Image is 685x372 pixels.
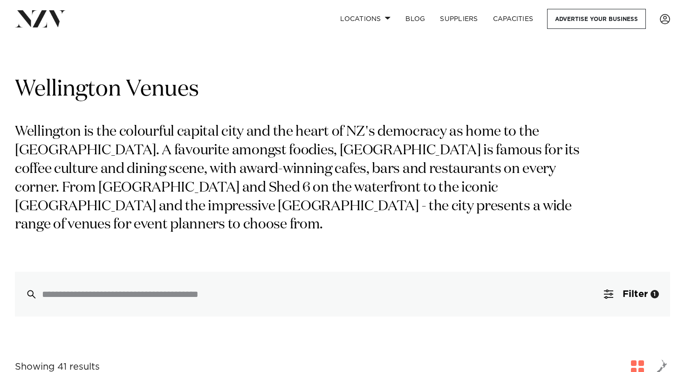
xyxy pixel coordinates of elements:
span: Filter [623,289,648,299]
h1: Wellington Venues [15,75,670,104]
a: Capacities [486,9,541,29]
a: BLOG [398,9,432,29]
img: nzv-logo.png [15,10,66,27]
a: SUPPLIERS [432,9,485,29]
div: 1 [651,290,659,298]
button: Filter1 [593,272,670,317]
a: Locations [333,9,398,29]
a: Advertise your business [547,9,646,29]
p: Wellington is the colourful capital city and the heart of NZ's democracy as home to the [GEOGRAPH... [15,123,591,234]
